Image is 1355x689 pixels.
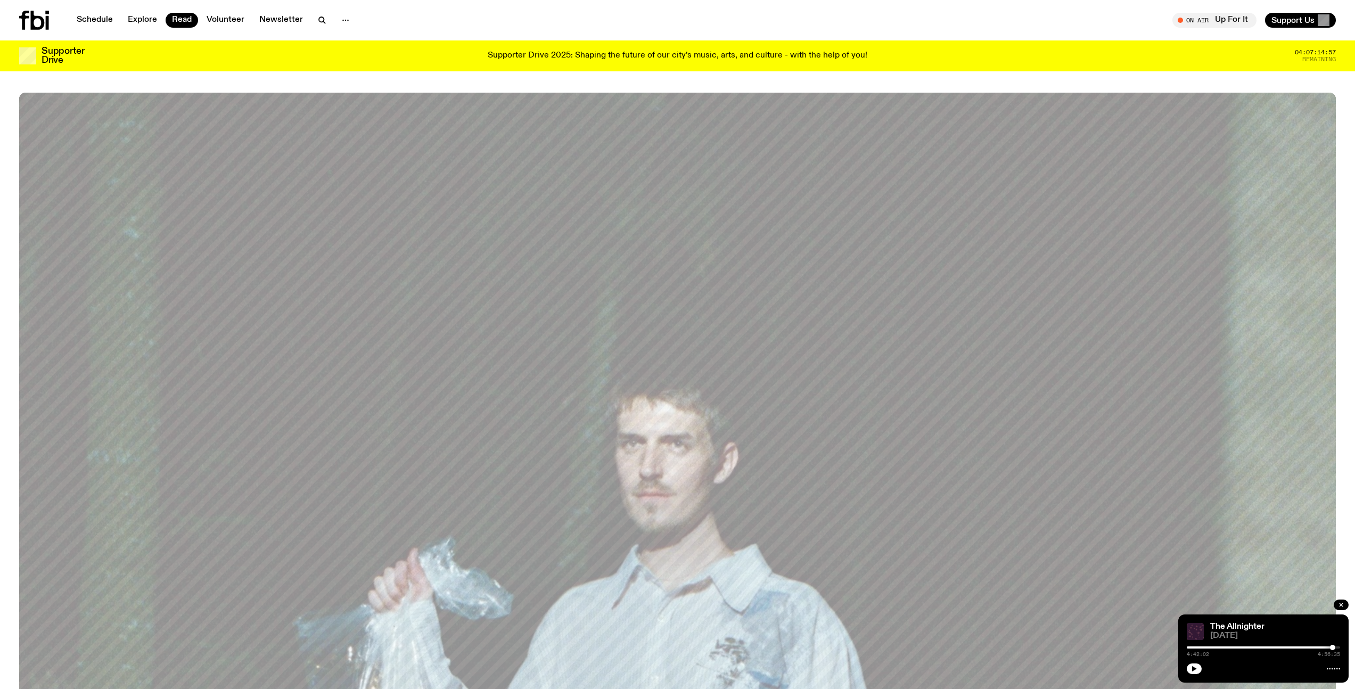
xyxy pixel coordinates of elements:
span: 4:42:02 [1187,652,1209,657]
h3: Supporter Drive [42,47,84,65]
span: [DATE] [1210,632,1340,640]
span: 4:56:35 [1318,652,1340,657]
a: Read [166,13,198,28]
a: Volunteer [200,13,251,28]
span: 04:07:14:57 [1295,50,1336,55]
a: Newsletter [253,13,309,28]
button: Support Us [1265,13,1336,28]
span: Remaining [1302,56,1336,62]
a: The Allnighter [1210,622,1264,631]
button: On AirUp For It [1172,13,1257,28]
a: Schedule [70,13,119,28]
p: Supporter Drive 2025: Shaping the future of our city’s music, arts, and culture - with the help o... [488,51,867,61]
a: Explore [121,13,163,28]
span: Support Us [1271,15,1315,25]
